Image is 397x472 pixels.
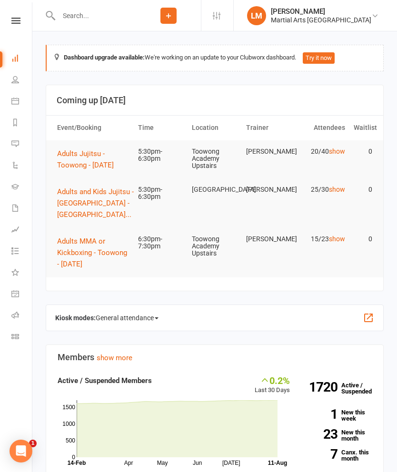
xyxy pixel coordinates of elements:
th: Waitlist [349,116,377,140]
a: 1New this week [304,409,372,422]
div: 0.2% [255,375,290,385]
a: People [11,70,33,91]
div: LM [247,6,266,25]
td: 0 [349,228,377,250]
td: 5:30pm-6:30pm [134,178,188,208]
a: 23New this month [304,429,372,442]
a: show [329,235,345,243]
h3: Members [58,353,372,362]
button: Adults MMA or Kickboxing - Toowong - [DATE] [57,236,129,270]
td: Toowong Academy Upstairs [188,228,241,265]
td: [PERSON_NAME] [242,228,296,250]
a: show [329,147,345,155]
td: [GEOGRAPHIC_DATA] [188,178,241,201]
button: Adults and Kids Jujitsu - [GEOGRAPHIC_DATA] - [GEOGRAPHIC_DATA]... [57,186,138,220]
strong: 1 [304,408,337,421]
td: 6:30pm-7:30pm [134,228,188,258]
div: [PERSON_NAME] [271,7,371,16]
td: Toowong Academy Upstairs [188,140,241,177]
td: 20/40 [296,140,349,163]
th: Time [134,116,188,140]
a: Dashboard [11,49,33,70]
th: Location [188,116,241,140]
span: Adults MMA or Kickboxing - Toowong - [DATE] [57,237,127,268]
div: Last 30 Days [255,375,290,395]
td: 25/30 [296,178,349,201]
strong: 23 [304,428,337,441]
a: show [329,186,345,193]
td: 0 [349,140,377,163]
button: Try it now [303,52,335,64]
td: [PERSON_NAME] [242,178,296,201]
a: General attendance kiosk mode [11,284,33,305]
a: Class kiosk mode [11,327,33,348]
td: 15/23 [296,228,349,250]
a: What's New [11,263,33,284]
a: show more [97,354,132,362]
strong: Dashboard upgrade available: [64,54,145,61]
span: General attendance [96,310,159,325]
td: [PERSON_NAME] [242,140,296,163]
td: 5:30pm-6:30pm [134,140,188,170]
h3: Coming up [DATE] [57,96,373,105]
th: Attendees [296,116,349,140]
strong: 1720 [304,381,337,393]
div: Martial Arts [GEOGRAPHIC_DATA] [271,16,371,24]
th: Trainer [242,116,296,140]
a: Assessments [11,220,33,241]
span: Adults Jujitsu - Toowong - [DATE] [57,149,114,169]
a: 7Canx. this month [304,449,372,462]
a: 1720Active / Suspended [299,375,379,402]
th: Event/Booking [53,116,134,140]
div: We're working on an update to your Clubworx dashboard. [46,45,384,71]
strong: Kiosk modes: [55,314,96,322]
input: Search... [56,9,136,22]
a: Reports [11,113,33,134]
span: Adults and Kids Jujitsu - [GEOGRAPHIC_DATA] - [GEOGRAPHIC_DATA]... [57,187,134,219]
a: Roll call kiosk mode [11,305,33,327]
a: Calendar [11,91,33,113]
div: Open Intercom Messenger [10,440,32,462]
span: 1 [29,440,37,447]
strong: 7 [304,448,337,461]
button: Adults Jujitsu - Toowong - [DATE] [57,148,129,171]
td: 0 [349,178,377,201]
strong: Active / Suspended Members [58,376,152,385]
